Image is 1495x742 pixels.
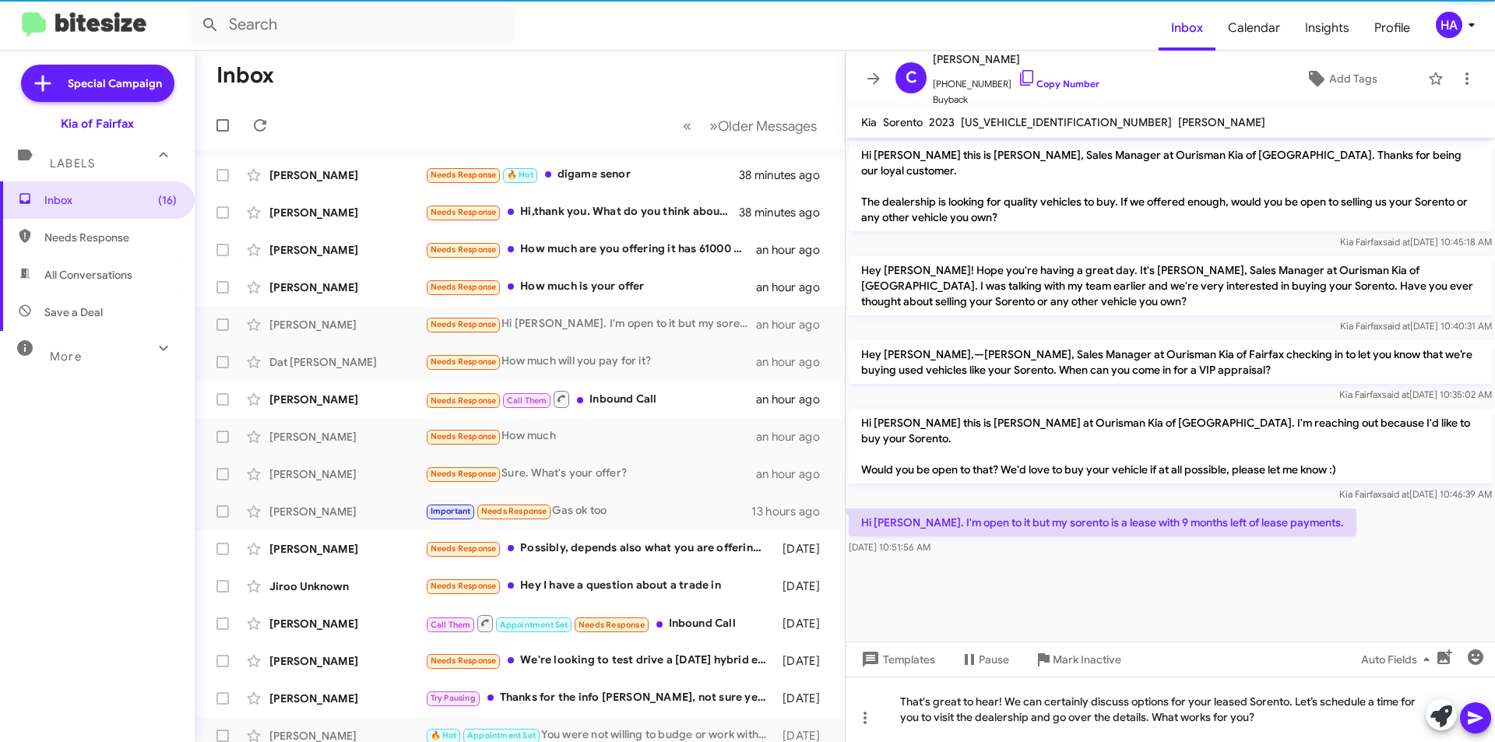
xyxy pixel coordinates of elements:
[849,256,1492,315] p: Hey [PERSON_NAME]! Hope you're having a great day. It's [PERSON_NAME], Sales Manager at Ourisman ...
[933,50,1099,69] span: [PERSON_NAME]
[425,465,756,483] div: Sure. What's your offer?
[425,689,775,707] div: Thanks for the info [PERSON_NAME], not sure yet if I need to get into another vehicle. If anythin...
[425,389,756,409] div: Inbound Call
[1423,12,1478,38] button: HA
[739,167,832,183] div: 38 minutes ago
[50,156,95,171] span: Labels
[756,354,832,370] div: an hour ago
[1340,236,1492,248] span: Kia Fairfax [DATE] 10:45:18 AM
[431,506,471,516] span: Important
[756,466,832,482] div: an hour ago
[507,396,547,406] span: Call Them
[431,469,497,479] span: Needs Response
[425,166,739,184] div: digame senor
[849,541,930,553] span: [DATE] 10:51:56 AM
[44,192,177,208] span: Inbox
[44,304,103,320] span: Save a Deal
[756,280,832,295] div: an hour ago
[849,409,1492,484] p: Hi [PERSON_NAME] this is [PERSON_NAME] at Ourisman Kia of [GEOGRAPHIC_DATA]. I'm reaching out bec...
[683,116,691,135] span: «
[579,620,645,630] span: Needs Response
[44,230,177,245] span: Needs Response
[1018,78,1099,90] a: Copy Number
[425,652,775,670] div: We're looking to test drive a [DATE] hybrid ex. Do you have a model on lot for us to try out this...
[269,354,425,370] div: Dat [PERSON_NAME]
[979,645,1009,673] span: Pause
[431,581,497,591] span: Needs Response
[500,620,568,630] span: Appointment Set
[775,541,832,557] div: [DATE]
[1340,320,1492,332] span: Kia Fairfax [DATE] 10:40:31 AM
[1362,5,1423,51] a: Profile
[1349,645,1448,673] button: Auto Fields
[61,116,134,132] div: Kia of Fairfax
[425,203,739,221] div: Hi,thank you. What do you think about price?
[269,504,425,519] div: [PERSON_NAME]
[68,76,162,91] span: Special Campaign
[431,693,476,703] span: Try Pausing
[775,578,832,594] div: [DATE]
[700,110,826,142] button: Next
[1329,65,1377,93] span: Add Tags
[431,207,497,217] span: Needs Response
[1361,645,1436,673] span: Auto Fields
[431,620,471,630] span: Call Them
[21,65,174,102] a: Special Campaign
[775,691,832,706] div: [DATE]
[1383,320,1410,332] span: said at
[431,730,457,740] span: 🔥 Hot
[1382,389,1409,400] span: said at
[1436,12,1462,38] div: HA
[269,691,425,706] div: [PERSON_NAME]
[739,205,832,220] div: 38 minutes ago
[481,506,547,516] span: Needs Response
[709,116,718,135] span: »
[756,429,832,445] div: an hour ago
[756,242,832,258] div: an hour ago
[756,317,832,332] div: an hour ago
[961,115,1172,129] span: [US_VEHICLE_IDENTIFICATION_NUMBER]
[718,118,817,135] span: Older Messages
[849,508,1356,536] p: Hi [PERSON_NAME]. I'm open to it but my sorento is a lease with 9 months left of lease payments.
[431,319,497,329] span: Needs Response
[929,115,955,129] span: 2023
[906,65,917,90] span: C
[269,541,425,557] div: [PERSON_NAME]
[883,115,923,129] span: Sorento
[858,645,935,673] span: Templates
[431,170,497,180] span: Needs Response
[933,92,1099,107] span: Buyback
[1382,488,1409,500] span: said at
[861,115,877,129] span: Kia
[1339,389,1492,400] span: Kia Fairfax [DATE] 10:35:02 AM
[431,543,497,554] span: Needs Response
[188,6,515,44] input: Search
[775,616,832,631] div: [DATE]
[674,110,701,142] button: Previous
[1022,645,1134,673] button: Mark Inactive
[44,267,132,283] span: All Conversations
[431,357,497,367] span: Needs Response
[1261,65,1420,93] button: Add Tags
[269,242,425,258] div: [PERSON_NAME]
[431,431,497,441] span: Needs Response
[1215,5,1293,51] a: Calendar
[425,278,756,296] div: How much is your offer
[269,392,425,407] div: [PERSON_NAME]
[50,350,82,364] span: More
[1339,488,1492,500] span: Kia Fairfax [DATE] 10:46:39 AM
[269,578,425,594] div: Jiroo Unknown
[216,63,274,88] h1: Inbox
[674,110,826,142] nav: Page navigation example
[849,141,1492,231] p: Hi [PERSON_NAME] this is [PERSON_NAME], Sales Manager at Ourisman Kia of [GEOGRAPHIC_DATA]. Thank...
[756,392,832,407] div: an hour ago
[1293,5,1362,51] a: Insights
[431,396,497,406] span: Needs Response
[425,241,756,258] div: How much are you offering it has 61000 miles on it?
[269,429,425,445] div: [PERSON_NAME]
[933,69,1099,92] span: [PHONE_NUMBER]
[269,205,425,220] div: [PERSON_NAME]
[1159,5,1215,51] span: Inbox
